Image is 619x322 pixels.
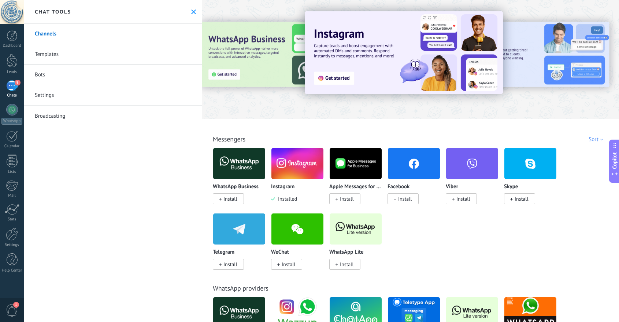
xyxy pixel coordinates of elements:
div: Viber [446,148,504,213]
span: Copilot [611,152,618,169]
h2: Chat tools [35,8,71,15]
div: Skype [504,148,562,213]
p: WhatsApp Lite [329,249,364,255]
p: Apple Messages for Business [329,184,382,190]
p: Instagram [271,184,294,190]
span: Install [223,196,237,202]
a: Broadcasting [24,106,202,126]
div: Instagram [271,148,329,213]
span: Install [515,196,529,202]
span: 1 [13,302,19,308]
div: Apple Messages for Business [329,148,388,213]
div: Chats [1,93,23,98]
div: Help Center [1,268,23,273]
p: Facebook [388,184,409,190]
span: Install [340,261,354,268]
img: Slide 3 [201,22,357,87]
a: Settings [24,85,202,106]
img: viber.png [446,146,498,181]
span: Install [398,196,412,202]
div: WhatsApp [1,118,22,125]
span: Install [223,261,237,268]
div: Settings [1,243,23,247]
div: Sort [589,136,605,143]
div: Lists [1,170,23,174]
div: WhatsApp Lite [329,213,388,279]
span: Install [340,196,354,202]
span: Install [456,196,470,202]
img: Slide 1 [305,11,503,94]
span: Installed [275,196,297,202]
img: logo_main.png [213,146,265,181]
p: Viber [446,184,458,190]
div: WhatsApp Business [213,148,271,213]
img: telegram.png [213,211,265,247]
div: Calendar [1,144,23,149]
img: skype.png [504,146,556,181]
img: logo_main.png [330,146,382,181]
div: Stats [1,217,23,222]
div: Telegram [213,213,271,279]
div: WeChat [271,213,329,279]
img: facebook.png [388,146,440,181]
p: Telegram [213,249,234,255]
img: logo_main.png [330,211,382,247]
div: Facebook [388,148,446,213]
p: WhatsApp Business [213,184,259,190]
a: Bots [24,65,202,85]
div: Mail [1,193,23,198]
span: 9 [15,80,21,86]
span: Install [282,261,296,268]
img: Slide 2 [453,22,609,87]
div: Dashboard [1,43,23,48]
a: WhatsApp providers [213,284,268,292]
div: Leads [1,70,23,75]
a: Channels [24,24,202,44]
a: Templates [24,44,202,65]
p: WeChat [271,249,289,255]
p: Skype [504,184,518,190]
img: instagram.png [271,146,323,181]
img: wechat.png [271,211,323,247]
